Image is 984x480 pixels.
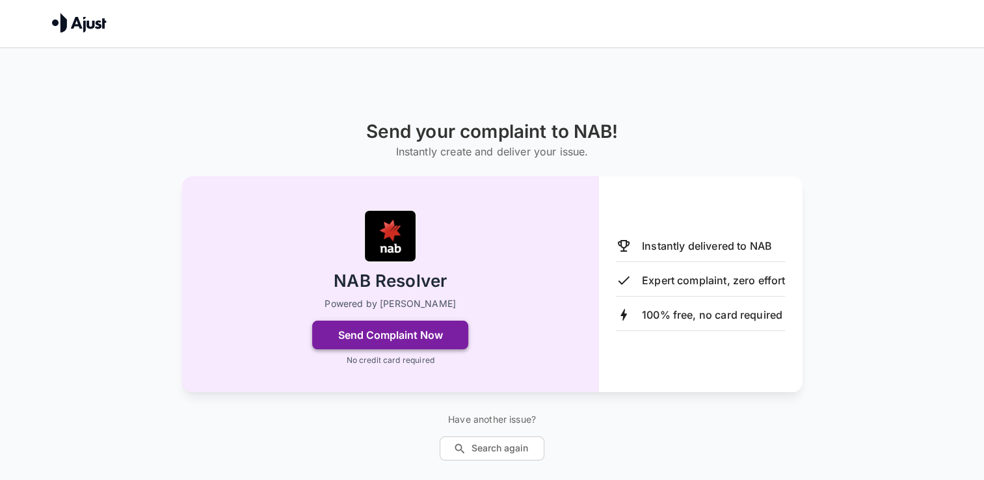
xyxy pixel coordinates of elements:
button: Send Complaint Now [312,321,468,349]
p: 100% free, no card required [642,307,782,323]
button: Search again [440,436,544,460]
img: Ajust [52,13,107,33]
img: NAB [364,210,416,262]
h2: NAB Resolver [334,270,447,293]
h1: Send your complaint to NAB! [366,121,618,142]
p: Have another issue? [440,413,544,426]
h6: Instantly create and deliver your issue. [366,142,618,161]
p: No credit card required [346,354,434,366]
p: Expert complaint, zero effort [642,273,785,288]
p: Instantly delivered to NAB [642,238,772,254]
p: Powered by [PERSON_NAME] [325,297,456,310]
